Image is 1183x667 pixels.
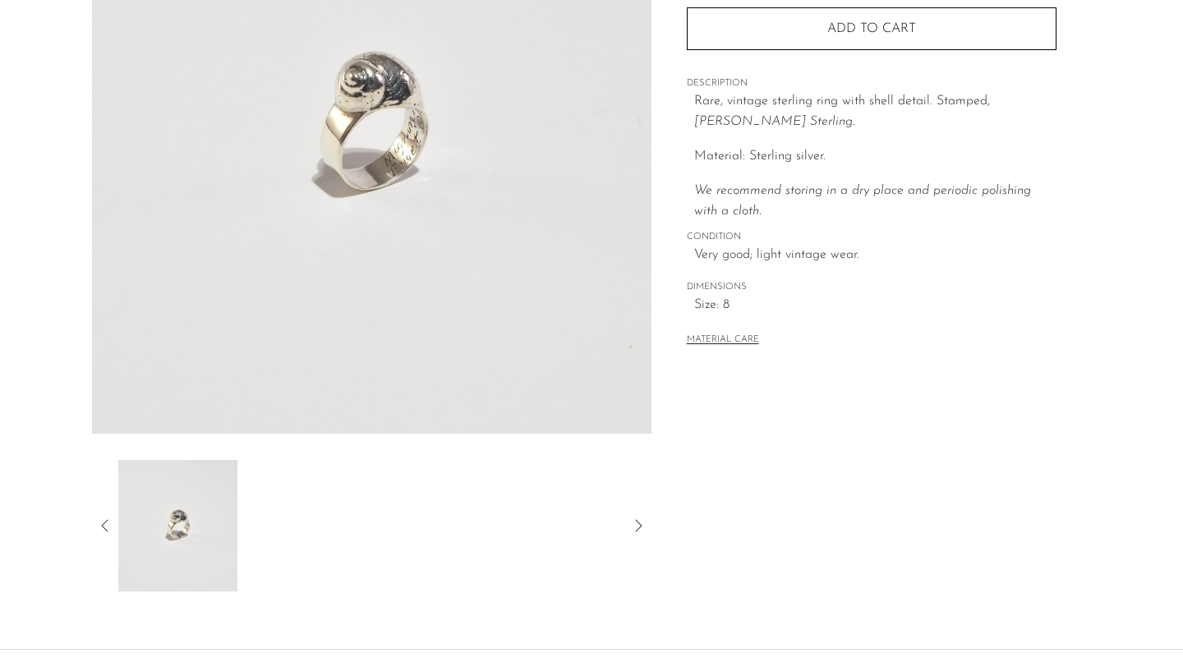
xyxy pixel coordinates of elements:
[687,7,1056,50] button: Add to cart
[694,184,1031,218] i: We recommend storing in a dry place and periodic polishing with a cloth.
[694,115,855,128] em: [PERSON_NAME] Sterling.
[694,295,1056,316] span: Size: 8
[687,76,1056,91] span: DESCRIPTION
[827,22,916,35] span: Add to cart
[694,91,1056,133] p: Rare, vintage sterling ring with shell detail. Stamped,
[694,146,1056,168] p: Material: Sterling silver.
[118,460,237,591] img: Sterling Shell Ring
[694,245,1056,266] span: Very good; light vintage wear.
[687,280,1056,295] span: DIMENSIONS
[687,334,759,347] button: MATERIAL CARE
[687,230,1056,245] span: CONDITION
